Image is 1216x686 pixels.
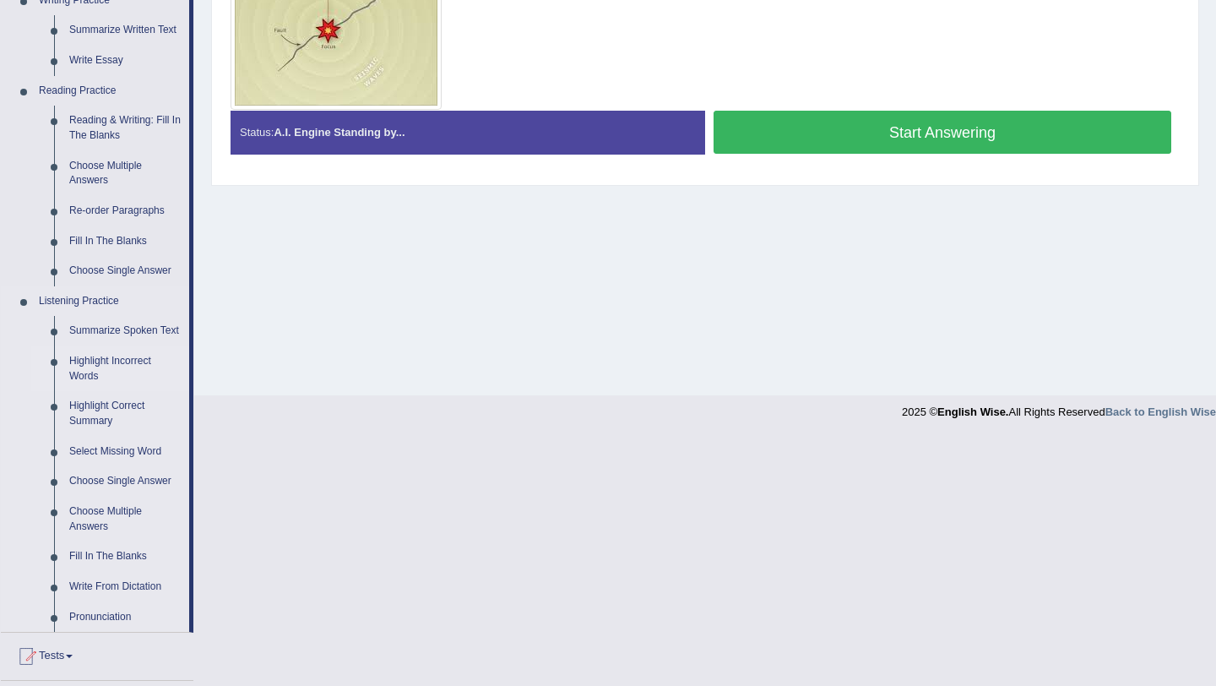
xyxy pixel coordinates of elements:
button: Start Answering [714,111,1171,154]
a: Choose Single Answer [62,256,189,286]
strong: A.I. Engine Standing by... [274,126,404,139]
a: Fill In The Blanks [62,542,189,572]
a: Back to English Wise [1105,406,1216,418]
a: Reading & Writing: Fill In The Blanks [62,106,189,150]
strong: English Wise. [937,406,1008,418]
a: Choose Multiple Answers [62,497,189,542]
div: Status: [231,111,705,154]
a: Fill In The Blanks [62,226,189,257]
a: Write Essay [62,46,189,76]
a: Highlight Correct Summary [62,391,189,436]
a: Summarize Spoken Text [62,316,189,346]
a: Summarize Written Text [62,15,189,46]
a: Choose Single Answer [62,466,189,497]
a: Choose Multiple Answers [62,151,189,196]
a: Highlight Incorrect Words [62,346,189,391]
a: Listening Practice [31,286,189,317]
a: Reading Practice [31,76,189,106]
a: Re-order Paragraphs [62,196,189,226]
div: 2025 © All Rights Reserved [902,395,1216,420]
a: Pronunciation [62,602,189,633]
a: Tests [1,633,193,675]
a: Select Missing Word [62,437,189,467]
a: Write From Dictation [62,572,189,602]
